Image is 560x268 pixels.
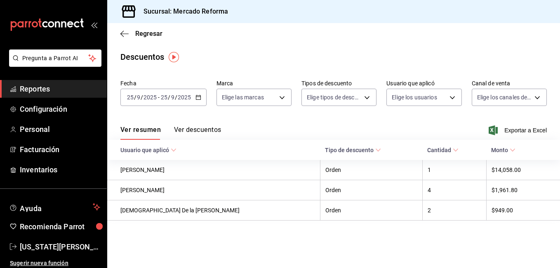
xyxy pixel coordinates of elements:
[171,94,175,101] input: --
[174,126,221,140] button: Ver descuentos
[20,164,100,175] span: Inventarios
[20,202,89,212] span: Ayuda
[134,94,136,101] span: /
[20,124,100,135] span: Personal
[20,103,100,115] span: Configuración
[141,94,143,101] span: /
[137,7,228,16] h3: Sucursal: Mercado Reforma
[486,180,560,200] th: $1,961.80
[120,147,176,153] span: Usuario que aplicó
[120,126,161,140] button: Ver resumen
[20,83,100,94] span: Reportes
[422,160,486,180] th: 1
[168,94,170,101] span: /
[107,180,320,200] th: [PERSON_NAME]
[216,80,292,86] label: Marca
[6,60,101,68] a: Pregunta a Parrot AI
[120,126,221,140] div: navigation tabs
[120,30,162,38] button: Regresar
[9,49,101,67] button: Pregunta a Parrot AI
[143,94,157,101] input: ----
[325,147,381,153] span: Tipo de descuento
[136,94,141,101] input: --
[135,30,162,38] span: Regresar
[91,21,97,28] button: open_drawer_menu
[177,94,191,101] input: ----
[427,147,459,153] span: Cantidad
[486,200,560,221] th: $949.00
[10,259,100,268] span: Sugerir nueva función
[160,94,168,101] input: --
[386,80,461,86] label: Usuario que aplicó
[301,80,376,86] label: Tipos de descuento
[127,94,134,101] input: --
[20,241,100,252] span: [US_STATE][PERSON_NAME]
[392,93,437,101] span: Elige los usuarios
[320,180,422,200] th: Orden
[169,52,179,62] img: Tooltip marker
[20,221,100,232] span: Recomienda Parrot
[490,125,547,135] button: Exportar a Excel
[486,160,560,180] th: $14,058.00
[120,51,164,63] div: Descuentos
[422,180,486,200] th: 4
[307,93,361,101] span: Elige tipos de descuento
[20,144,100,155] span: Facturación
[120,80,207,86] label: Fecha
[222,93,264,101] span: Elige las marcas
[107,160,320,180] th: [PERSON_NAME]
[422,200,486,221] th: 2
[175,94,177,101] span: /
[22,54,89,63] span: Pregunta a Parrot AI
[477,93,532,101] span: Elige los canales de venta
[472,80,547,86] label: Canal de venta
[320,200,422,221] th: Orden
[107,200,320,221] th: [DEMOGRAPHIC_DATA] De la [PERSON_NAME]
[158,94,160,101] span: -
[491,147,515,153] span: Monto
[320,160,422,180] th: Orden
